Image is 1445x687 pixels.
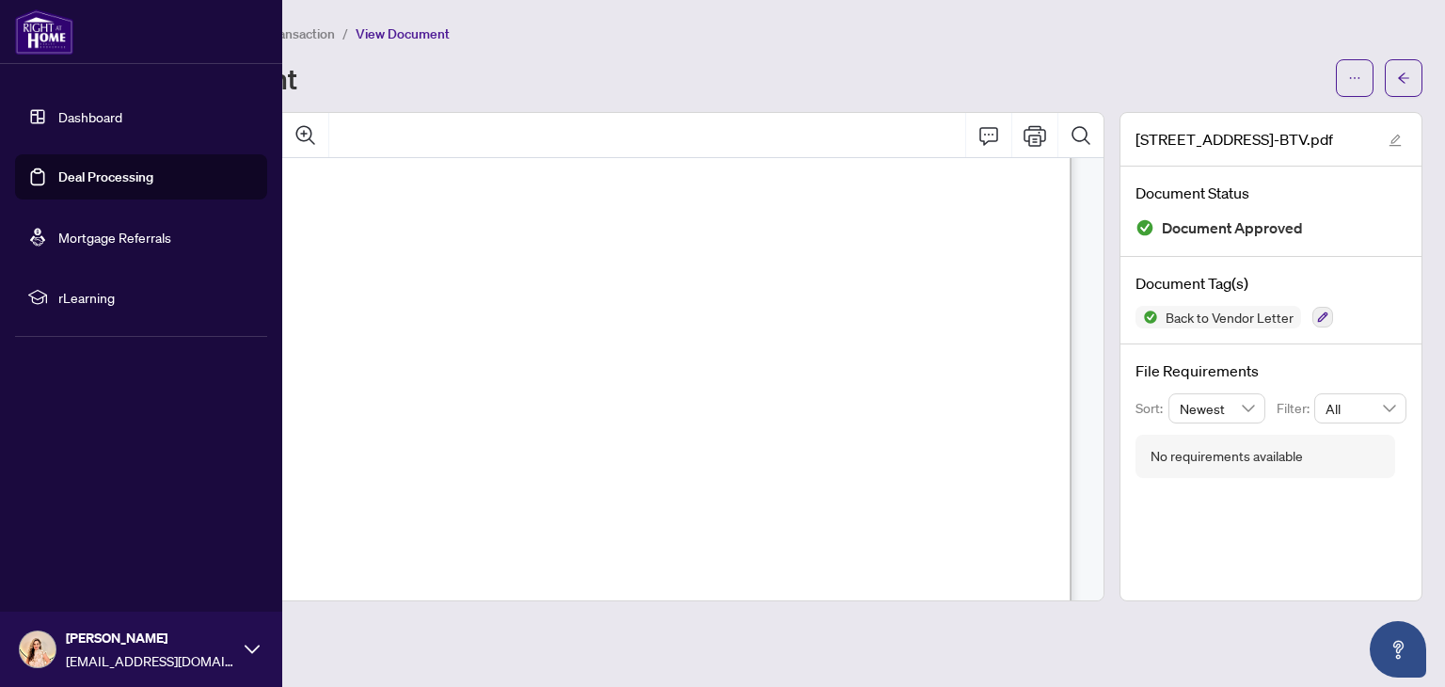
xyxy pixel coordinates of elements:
[1370,621,1426,678] button: Open asap
[1135,306,1158,328] img: Status Icon
[1277,398,1314,419] p: Filter:
[1135,128,1333,151] span: [STREET_ADDRESS]-BTV.pdf
[1135,272,1406,295] h4: Document Tag(s)
[58,287,254,308] span: rLearning
[234,25,335,42] span: View Transaction
[58,229,171,246] a: Mortgage Referrals
[1135,359,1406,382] h4: File Requirements
[342,23,348,44] li: /
[1348,72,1361,85] span: ellipsis
[1162,216,1303,241] span: Document Approved
[1135,182,1406,204] h4: Document Status
[1397,72,1410,85] span: arrow-left
[1180,394,1255,423] span: Newest
[66,650,235,671] span: [EMAIL_ADDRESS][DOMAIN_NAME]
[1326,394,1395,423] span: All
[66,628,235,648] span: [PERSON_NAME]
[58,108,122,125] a: Dashboard
[20,631,56,667] img: Profile Icon
[1135,218,1154,237] img: Document Status
[1389,134,1402,147] span: edit
[15,9,73,55] img: logo
[1158,311,1301,324] span: Back to Vendor Letter
[1151,446,1303,467] div: No requirements available
[356,25,450,42] span: View Document
[1135,398,1168,419] p: Sort:
[58,168,153,185] a: Deal Processing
